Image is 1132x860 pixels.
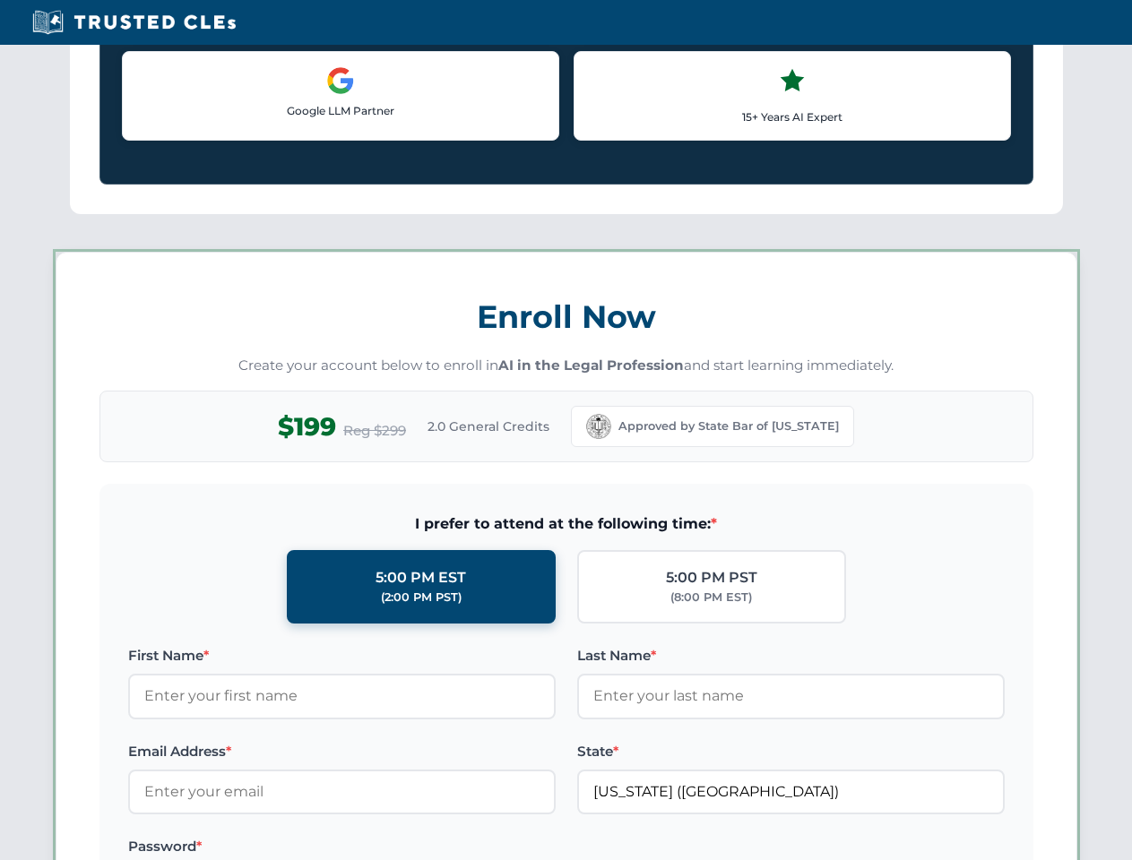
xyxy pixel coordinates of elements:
div: (2:00 PM PST) [381,589,462,606]
span: I prefer to attend at the following time: [128,512,1005,536]
input: California (CA) [577,770,1005,814]
input: Enter your last name [577,674,1005,718]
label: Email Address [128,741,556,762]
p: 15+ Years AI Expert [589,108,996,125]
span: $199 [278,407,336,447]
img: Google [326,66,355,95]
span: Reg $299 [343,420,406,442]
label: First Name [128,645,556,666]
h3: Enroll Now [99,288,1033,345]
input: Enter your first name [128,674,556,718]
input: Enter your email [128,770,556,814]
span: Approved by State Bar of [US_STATE] [618,417,839,435]
div: 5:00 PM EST [376,566,466,589]
img: California Bar [586,414,611,439]
div: (8:00 PM EST) [670,589,752,606]
label: State [577,741,1005,762]
p: Create your account below to enroll in and start learning immediately. [99,356,1033,376]
label: Password [128,836,556,857]
img: Trusted CLEs [27,9,241,36]
strong: AI in the Legal Profession [498,357,684,374]
div: 5:00 PM PST [666,566,757,589]
p: Google LLM Partner [137,102,544,119]
label: Last Name [577,645,1005,666]
span: 2.0 General Credits [428,417,549,436]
